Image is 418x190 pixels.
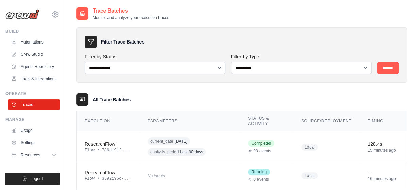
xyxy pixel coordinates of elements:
div: 15 minutes ago [368,148,399,153]
div: Flow • 3392196c-... [85,176,131,182]
div: 16 minutes ago [368,176,399,182]
a: Agents Repository [8,61,60,72]
a: Tools & Integrations [8,73,60,84]
div: current_date: 2025-10-15, analysis_period: Last 90 days [148,136,232,157]
span: 0 events [253,177,269,182]
h3: All Trace Batches [93,96,131,103]
span: Completed [248,140,274,147]
span: Local [301,172,318,179]
p: Monitor and analyze your execution traces [93,15,169,20]
div: Build [5,29,60,34]
span: Resources [21,152,40,158]
div: Flow • 786d191f-... [85,148,131,153]
label: Filter by Type [231,53,372,60]
a: Settings [8,137,60,148]
label: Filter by Status [85,53,225,60]
span: analysis_period [150,149,179,155]
div: Manage [5,117,60,122]
img: Logo [5,9,39,19]
a: Crew Studio [8,49,60,60]
span: Logout [30,176,43,182]
span: Local [301,144,318,151]
th: Parameters [139,111,240,131]
span: current_date [150,139,173,144]
span: [DATE] [174,139,187,144]
th: Timing [360,111,407,131]
div: Operate [5,91,60,97]
th: Status & Activity [240,111,293,131]
h2: Trace Batches [93,7,169,15]
button: Resources [8,150,60,160]
tr: View details for ResearchFlow execution [77,163,407,188]
div: No inputs [148,171,232,180]
button: Logout [5,173,60,185]
h3: Filter Trace Batches [101,38,144,45]
div: — [368,169,399,176]
a: Traces [8,99,60,110]
tr: View details for ResearchFlow execution [77,131,407,163]
div: ResearchFlow [85,169,131,176]
span: 98 events [253,148,271,154]
th: Source/Deployment [293,111,360,131]
div: ResearchFlow [85,141,131,148]
a: Usage [8,125,60,136]
div: 128.4s [368,141,399,148]
a: Automations [8,37,60,48]
th: Execution [77,111,139,131]
span: No inputs [148,174,165,178]
span: Last 90 days [180,149,203,155]
span: Running [248,169,270,175]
